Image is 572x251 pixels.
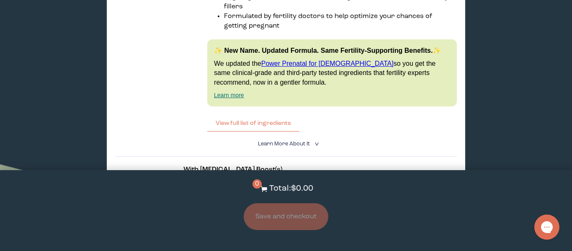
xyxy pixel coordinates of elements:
[253,179,262,189] span: 0
[269,183,313,195] p: Total: $0.00
[214,92,244,98] a: Learn more
[183,165,389,175] p: With [MEDICAL_DATA] Boost(s)
[312,142,320,146] i: <
[530,212,564,243] iframe: Gorgias live chat messenger
[258,140,314,148] summary: Learn More About it <
[214,47,441,54] strong: ✨ New Name. Updated Formula. Same Fertility-Supporting Benefits.✨
[207,115,299,132] button: View full list of ingredients
[261,60,394,67] a: Power Prenatal for [DEMOGRAPHIC_DATA]
[258,141,310,147] span: Learn More About it
[224,12,457,31] li: Formulated by fertility doctors to help optimize your chances of getting pregnant
[214,59,450,87] p: We updated the so you get the same clinical-grade and third-party tested ingredients that fertili...
[244,203,328,230] button: Save and checkout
